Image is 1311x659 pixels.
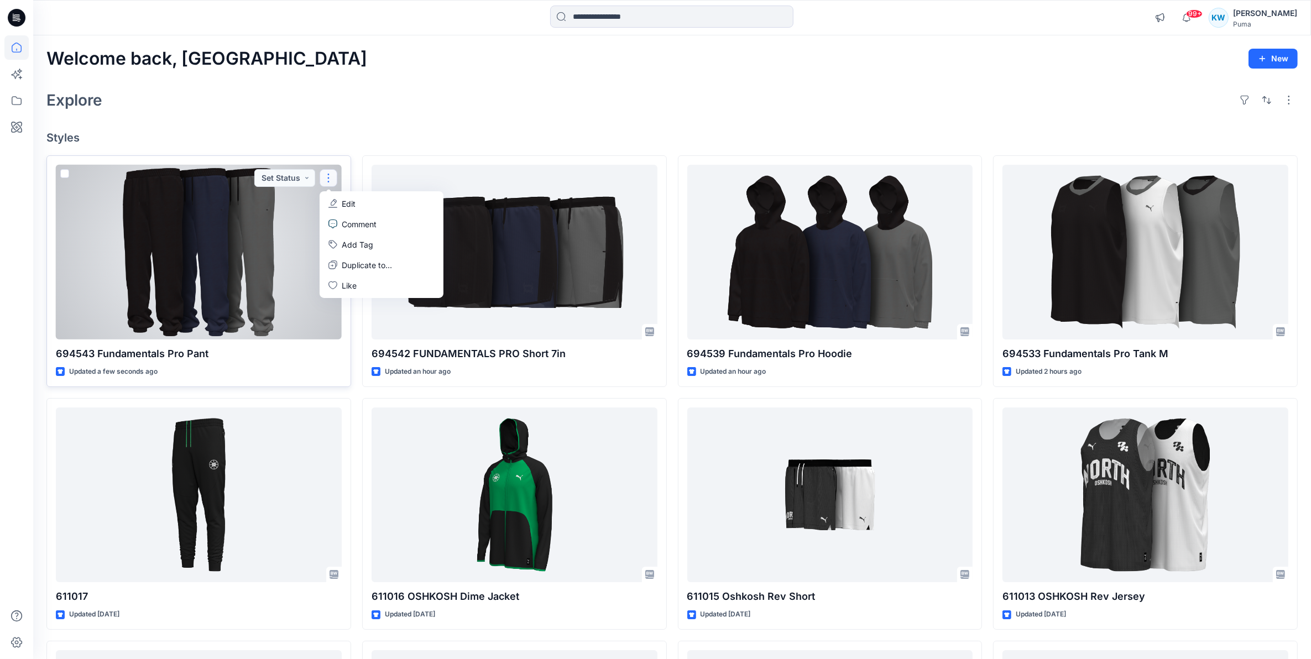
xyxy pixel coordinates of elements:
p: Updated a few seconds ago [69,366,158,378]
p: 694543 Fundamentals Pro Pant [56,346,342,362]
p: Edit [342,198,356,210]
p: Updated 2 hours ago [1016,366,1082,378]
div: [PERSON_NAME] [1233,7,1297,20]
p: Updated [DATE] [701,609,751,620]
p: 694539 Fundamentals Pro Hoodie [687,346,973,362]
p: 694533 Fundamentals Pro Tank M [1002,346,1288,362]
h2: Welcome back, [GEOGRAPHIC_DATA] [46,49,367,69]
a: 694539 Fundamentals Pro Hoodie [687,165,973,340]
a: 694543 Fundamentals Pro Pant [56,165,342,340]
button: New [1249,49,1298,69]
a: 611015 Oshkosh Rev Short [687,407,973,583]
p: 694542 FUNDAMENTALS PRO Short 7in [372,346,657,362]
p: Updated an hour ago [701,366,766,378]
span: 99+ [1186,9,1203,18]
a: Edit [322,193,441,214]
div: KW [1209,8,1229,28]
a: 611016 OSHKOSH Dime Jacket [372,407,657,583]
a: 611017 [56,407,342,583]
h4: Styles [46,131,1298,144]
p: 611016 OSHKOSH Dime Jacket [372,589,657,604]
p: 611017 [56,589,342,604]
button: Add Tag [322,234,441,255]
p: Updated [DATE] [1016,609,1066,620]
p: Duplicate to... [342,259,392,271]
a: 694533 Fundamentals Pro Tank M [1002,165,1288,340]
div: Puma [1233,20,1297,28]
p: Comment [342,218,377,230]
p: Like [342,280,357,291]
p: Updated [DATE] [385,609,435,620]
p: 611015 Oshkosh Rev Short [687,589,973,604]
a: 611013 OSHKOSH Rev Jersey [1002,407,1288,583]
h2: Explore [46,91,102,109]
a: 694542 FUNDAMENTALS PRO Short 7in [372,165,657,340]
p: Updated an hour ago [385,366,451,378]
p: Updated [DATE] [69,609,119,620]
p: 611013 OSHKOSH Rev Jersey [1002,589,1288,604]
